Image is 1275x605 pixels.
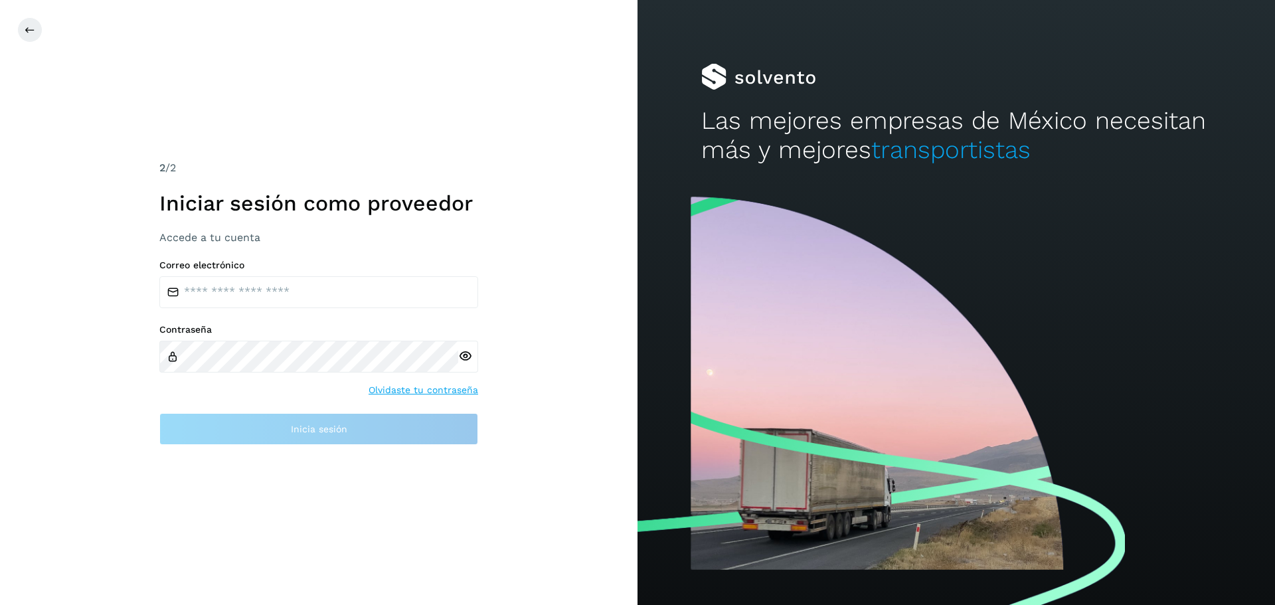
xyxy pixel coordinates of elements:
label: Correo electrónico [159,260,478,271]
div: /2 [159,160,478,176]
h2: Las mejores empresas de México necesitan más y mejores [701,106,1211,165]
a: Olvidaste tu contraseña [369,383,478,397]
span: 2 [159,161,165,174]
h1: Iniciar sesión como proveedor [159,191,478,216]
h3: Accede a tu cuenta [159,231,478,244]
span: Inicia sesión [291,424,347,434]
span: transportistas [871,135,1031,164]
label: Contraseña [159,324,478,335]
button: Inicia sesión [159,413,478,445]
